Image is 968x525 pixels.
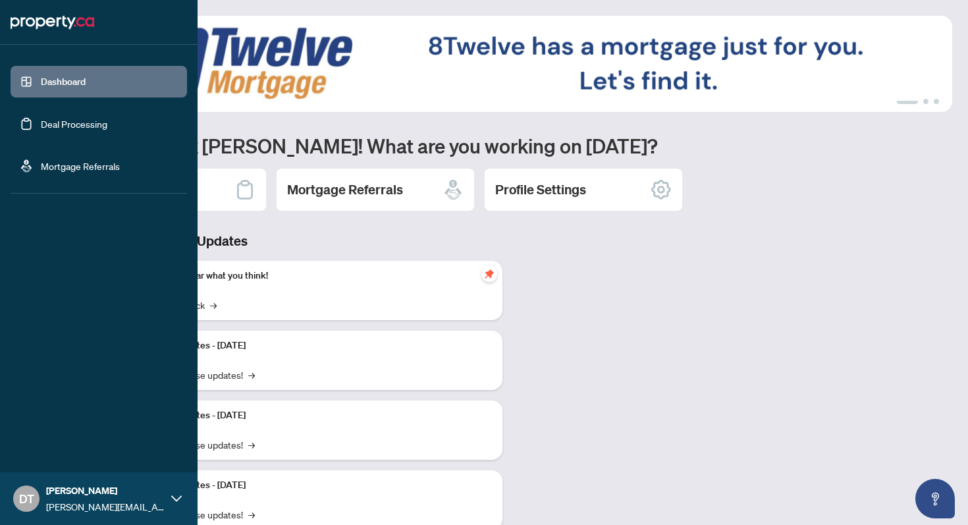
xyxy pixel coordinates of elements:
[68,16,952,112] img: Slide 0
[897,99,918,104] button: 1
[287,180,403,199] h2: Mortgage Referrals
[41,76,86,88] a: Dashboard
[210,298,217,312] span: →
[138,408,492,423] p: Platform Updates - [DATE]
[41,118,107,130] a: Deal Processing
[915,479,955,518] button: Open asap
[248,368,255,382] span: →
[934,99,939,104] button: 3
[46,484,165,498] span: [PERSON_NAME]
[68,232,502,250] h3: Brokerage & Industry Updates
[138,478,492,493] p: Platform Updates - [DATE]
[495,180,586,199] h2: Profile Settings
[41,160,120,172] a: Mortgage Referrals
[248,507,255,522] span: →
[481,266,497,282] span: pushpin
[68,133,952,158] h1: Welcome back [PERSON_NAME]! What are you working on [DATE]?
[923,99,928,104] button: 2
[248,437,255,452] span: →
[46,499,165,514] span: [PERSON_NAME][EMAIL_ADDRESS][DOMAIN_NAME]
[11,12,94,33] img: logo
[19,489,34,508] span: DT
[138,339,492,353] p: Platform Updates - [DATE]
[138,269,492,283] p: We want to hear what you think!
